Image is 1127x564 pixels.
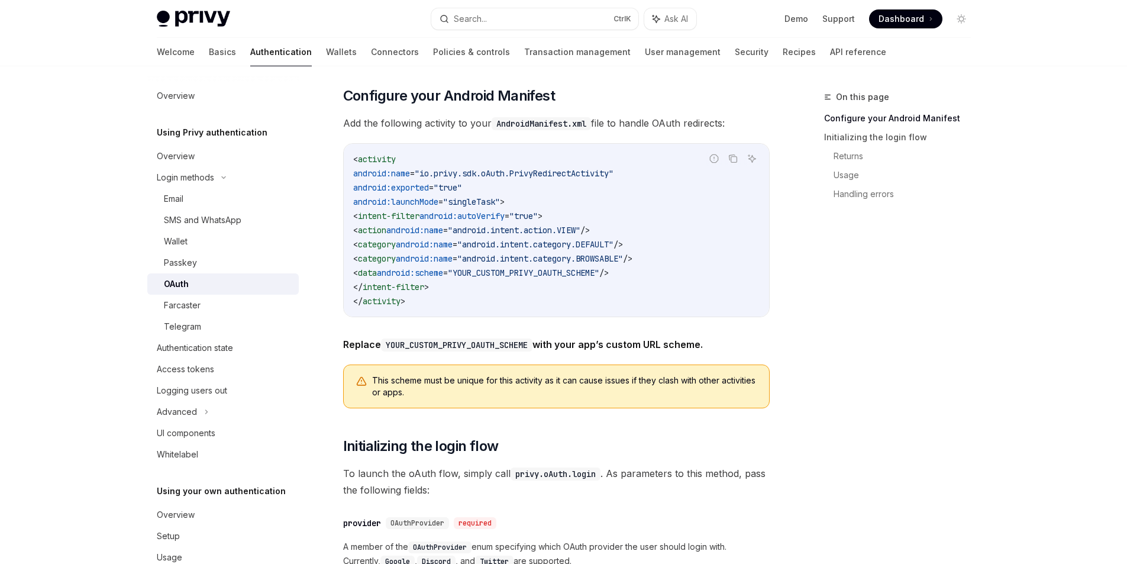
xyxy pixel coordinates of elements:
[358,253,396,264] span: category
[744,151,760,166] button: Ask AI
[353,225,358,236] span: <
[438,196,443,207] span: =
[443,268,448,278] span: =
[381,339,532,352] code: YOUR_CUSTOM_PRIVY_OAUTH_SCHEME
[725,151,741,166] button: Copy the contents from the code block
[952,9,971,28] button: Toggle dark mode
[353,296,363,307] span: </
[433,38,510,66] a: Policies & controls
[164,320,201,334] div: Telegram
[157,508,195,522] div: Overview
[371,38,419,66] a: Connectors
[164,192,183,206] div: Email
[448,268,599,278] span: "YOUR_CUSTOM_PRIVY_OAUTH_SCHEME"
[353,253,358,264] span: <
[505,211,509,221] span: =
[390,518,444,528] span: OAuthProvider
[157,149,195,163] div: Overview
[783,38,816,66] a: Recipes
[157,447,198,462] div: Whitelabel
[644,8,696,30] button: Ask AI
[358,154,396,165] span: activity
[443,196,500,207] span: "singleTask"
[424,282,429,292] span: >
[599,268,609,278] span: />
[353,154,358,165] span: <
[363,296,401,307] span: activity
[147,380,299,401] a: Logging users out
[410,168,415,179] span: =
[706,151,722,166] button: Report incorrect code
[492,117,591,130] code: AndroidManifest.xml
[500,196,505,207] span: >
[353,196,438,207] span: android:launchMode
[824,128,980,147] a: Initializing the login flow
[408,542,472,553] code: OAuthProvider
[830,38,886,66] a: API reference
[157,170,214,185] div: Login methods
[363,282,424,292] span: intent-filter
[157,38,195,66] a: Welcome
[209,38,236,66] a: Basics
[157,484,286,498] h5: Using your own authentication
[353,239,358,250] span: <
[353,282,363,292] span: </
[343,437,499,456] span: Initializing the login flow
[453,239,457,250] span: =
[453,253,457,264] span: =
[147,423,299,444] a: UI components
[356,376,367,388] svg: Warning
[524,38,631,66] a: Transaction management
[511,468,600,481] code: privy.oAuth.login
[147,146,299,167] a: Overview
[434,182,462,193] span: "true"
[396,239,453,250] span: android:name
[147,316,299,337] a: Telegram
[353,268,358,278] span: <
[834,166,980,185] a: Usage
[147,210,299,231] a: SMS and WhatsApp
[358,239,396,250] span: category
[147,188,299,210] a: Email
[431,8,638,30] button: Search...CtrlK
[353,211,358,221] span: <
[509,211,538,221] span: "true"
[429,182,434,193] span: =
[147,231,299,252] a: Wallet
[454,12,487,26] div: Search...
[448,225,580,236] span: "android.intent.action.VIEW"
[358,211,419,221] span: intent-filter
[164,213,241,227] div: SMS and WhatsApp
[147,252,299,273] a: Passkey
[157,362,214,376] div: Access tokens
[164,256,197,270] div: Passkey
[157,405,197,419] div: Advanced
[613,14,631,24] span: Ctrl K
[326,38,357,66] a: Wallets
[372,375,757,398] span: This scheme must be unique for this activity as it can cause issues if they clash with other acti...
[386,225,443,236] span: android:name
[454,517,496,529] div: required
[401,296,405,307] span: >
[157,125,267,140] h5: Using Privy authentication
[538,211,542,221] span: >
[353,182,429,193] span: android:exported
[836,90,889,104] span: On this page
[457,239,613,250] span: "android.intent.category.DEFAULT"
[343,86,555,105] span: Configure your Android Manifest
[157,89,195,103] div: Overview
[457,253,623,264] span: "android.intent.category.BROWSABLE"
[157,426,215,440] div: UI components
[343,115,770,131] span: Add the following activity to your file to handle OAuth redirects:
[157,11,230,27] img: light logo
[879,13,924,25] span: Dashboard
[358,268,377,278] span: data
[147,295,299,316] a: Farcaster
[343,339,703,350] strong: Replace with your app’s custom URL scheme.
[343,517,381,529] div: provider
[377,268,443,278] span: android:scheme
[147,359,299,380] a: Access tokens
[164,277,189,291] div: OAuth
[869,9,942,28] a: Dashboard
[834,147,980,166] a: Returns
